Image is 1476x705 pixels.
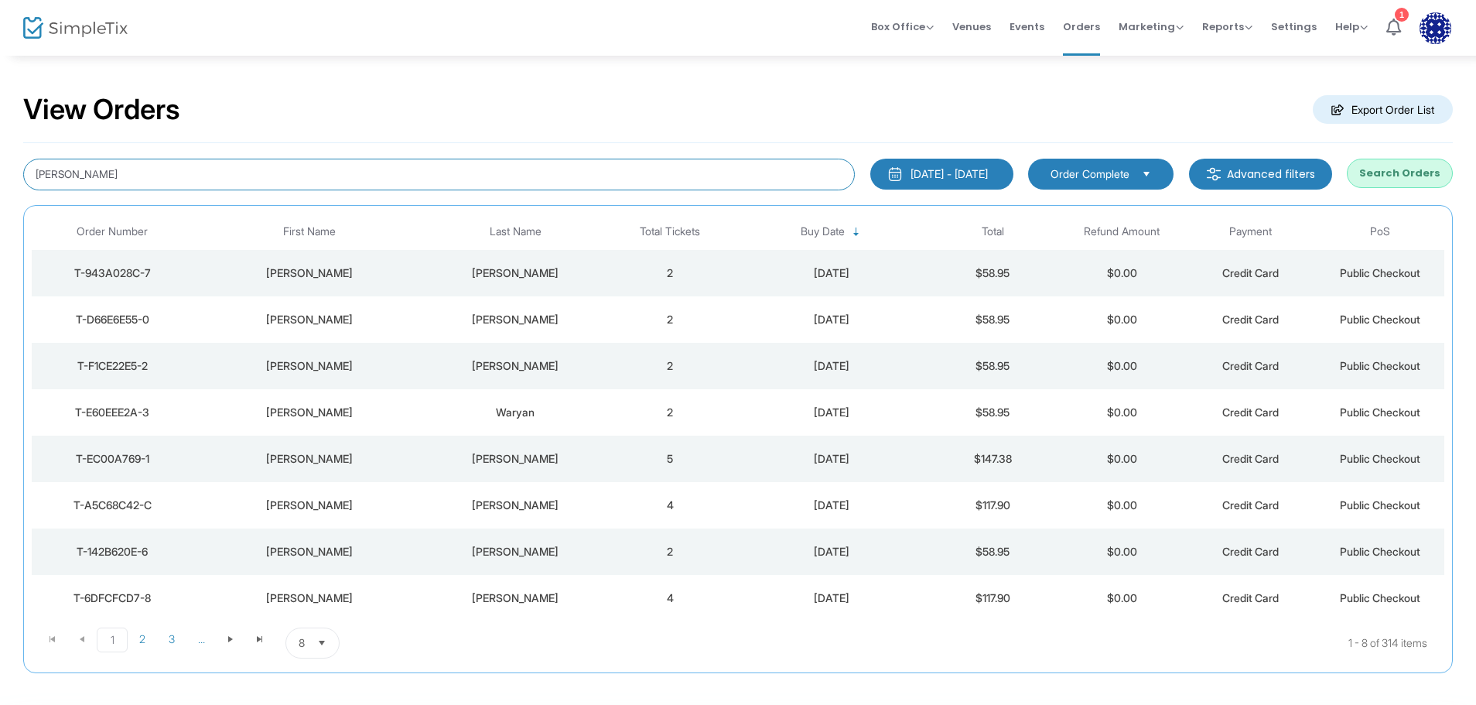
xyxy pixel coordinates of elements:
div: 8/16/2025 [739,544,924,560]
div: Joe [196,265,421,281]
td: $0.00 [1057,482,1187,529]
div: T-E60EEE2A-3 [36,405,189,420]
div: David [196,451,421,467]
span: Public Checkout [1340,498,1420,512]
td: 2 [606,529,735,575]
th: Refund Amount [1057,214,1187,250]
div: 8/16/2025 [739,265,924,281]
m-button: Advanced filters [1189,159,1332,190]
span: Events [1010,7,1044,46]
span: Order Complete [1051,166,1129,182]
span: Reports [1202,19,1252,34]
td: 5 [606,436,735,482]
th: Total [928,214,1057,250]
div: Data table [32,214,1444,621]
h2: View Orders [23,93,180,127]
th: Total Tickets [606,214,735,250]
td: 4 [606,482,735,529]
m-button: Export Order List [1313,95,1453,124]
img: filter [1206,166,1221,182]
td: $117.90 [928,482,1057,529]
div: Anderson [429,358,602,374]
span: Orders [1063,7,1100,46]
td: $0.00 [1057,389,1187,436]
button: Select [311,628,333,658]
div: T-A5C68C42-C [36,498,189,513]
div: Olson [429,590,602,606]
span: Public Checkout [1340,452,1420,465]
td: $0.00 [1057,436,1187,482]
td: $0.00 [1057,296,1187,343]
span: Credit Card [1222,545,1279,558]
td: $58.95 [928,250,1057,296]
div: Teresa [196,544,421,560]
span: Public Checkout [1340,545,1420,558]
div: T-6DFCFCD7-8 [36,590,189,606]
div: Selena [196,405,421,420]
span: Sortable [850,226,863,238]
div: DuBord [429,265,602,281]
span: Page 1 [97,628,128,652]
div: Gulden [429,544,602,560]
td: 4 [606,575,735,621]
span: PoS [1370,225,1390,238]
td: $0.00 [1057,250,1187,296]
div: 8/16/2025 [739,590,924,606]
td: 2 [606,343,735,389]
span: Public Checkout [1340,591,1420,604]
span: Page 2 [128,628,157,651]
td: $58.95 [928,389,1057,436]
div: [DATE] - [DATE] [911,166,988,182]
div: Joshua [196,312,421,327]
div: T-F1CE22E5-2 [36,358,189,374]
span: Public Checkout [1340,313,1420,326]
span: Credit Card [1222,406,1279,419]
span: First Name [283,225,336,238]
span: Credit Card [1222,359,1279,372]
span: Buy Date [801,225,845,238]
td: $58.95 [928,529,1057,575]
span: Credit Card [1222,313,1279,326]
img: monthly [887,166,903,182]
div: 8/16/2025 [739,405,924,420]
span: Box Office [871,19,934,34]
div: T-D66E6E55-0 [36,312,189,327]
span: Public Checkout [1340,406,1420,419]
div: Scott [196,358,421,374]
kendo-pager-info: 1 - 8 of 314 items [494,628,1427,659]
input: Search by name, email, phone, order number, ip address, or last 4 digits of card [23,159,855,190]
div: T-142B620E-6 [36,544,189,560]
div: 8/16/2025 [739,358,924,374]
span: Go to the next page [216,628,245,651]
td: 2 [606,296,735,343]
span: Credit Card [1222,591,1279,604]
div: 1 [1395,8,1409,22]
div: Mohling [429,312,602,327]
span: Payment [1229,225,1272,238]
span: Marketing [1119,19,1184,34]
div: 8/16/2025 [739,451,924,467]
div: T-EC00A769-1 [36,451,189,467]
span: Go to the last page [245,628,275,651]
span: Settings [1271,7,1317,46]
span: Go to the next page [224,633,237,645]
td: 2 [606,389,735,436]
td: $117.90 [928,575,1057,621]
div: Zastoupil [429,498,602,513]
td: 2 [606,250,735,296]
td: $0.00 [1057,575,1187,621]
span: Credit Card [1222,498,1279,512]
td: $0.00 [1057,529,1187,575]
span: Help [1335,19,1368,34]
td: $58.95 [928,296,1057,343]
td: $58.95 [928,343,1057,389]
button: [DATE] - [DATE] [870,159,1013,190]
span: Go to the last page [254,633,266,645]
span: 8 [299,635,305,651]
button: Search Orders [1347,159,1453,188]
div: Waryan [429,405,602,420]
div: 8/16/2025 [739,498,924,513]
td: $147.38 [928,436,1057,482]
span: Public Checkout [1340,359,1420,372]
span: Credit Card [1222,266,1279,279]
